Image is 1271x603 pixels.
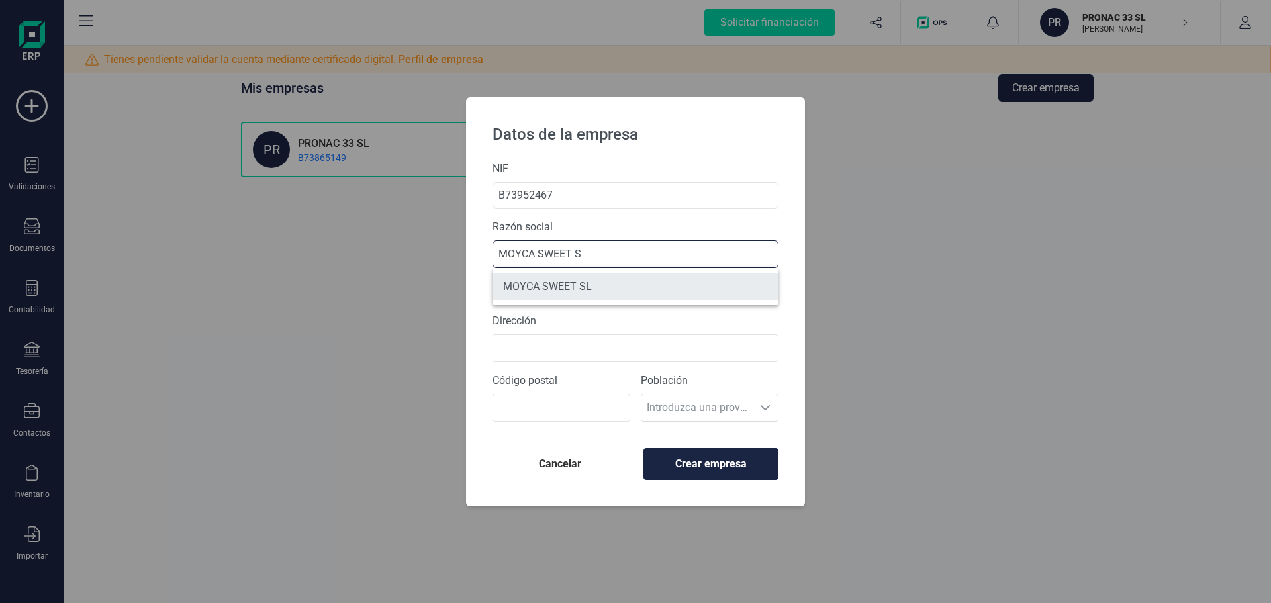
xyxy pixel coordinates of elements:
label: Dirección [493,313,778,329]
label: Código postal [493,373,630,389]
button: Cancelar [493,448,628,480]
button: Crear empresa [643,448,778,480]
li: MOYCA SWEET SL [493,273,778,300]
p: Datos de la empresa [482,113,789,150]
label: Razón social [493,219,778,235]
label: Población [641,373,778,389]
span: Cancelar [503,456,617,472]
span: Crear empresa [655,456,767,472]
label: NIF [493,161,778,177]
